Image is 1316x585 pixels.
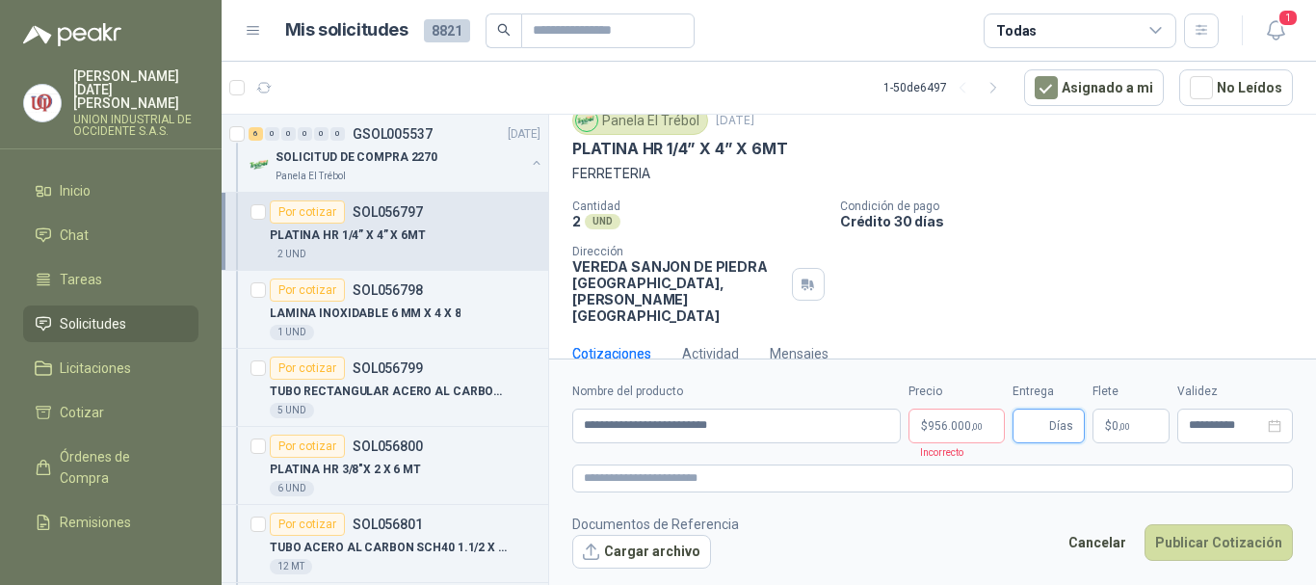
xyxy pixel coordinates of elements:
[270,357,345,380] div: Por cotizar
[572,245,784,258] p: Dirección
[840,213,1308,229] p: Crédito 30 días
[270,226,426,245] p: PLATINA HR 1/4” X 4” X 6MT
[24,85,61,121] img: Company Logo
[222,427,548,505] a: Por cotizarSOL056800PLATINA HR 3/8"X 2 X 6 MT6 UND
[281,127,296,141] div: 0
[353,361,423,375] p: SOL056799
[572,343,651,364] div: Cotizaciones
[572,258,784,324] p: VEREDA SANJON DE PIEDRA [GEOGRAPHIC_DATA] , [PERSON_NAME][GEOGRAPHIC_DATA]
[249,153,272,176] img: Company Logo
[23,261,198,298] a: Tareas
[1092,383,1170,401] label: Flete
[23,217,198,253] a: Chat
[270,200,345,224] div: Por cotizar
[1145,524,1293,561] button: Publicar Cotización
[908,443,963,461] p: Incorrecto
[572,514,739,535] p: Documentos de Referencia
[222,505,548,583] a: Por cotizarSOL056801TUBO ACERO AL CARBON SCH40 1.1/2 X 6 MT12 MT
[572,163,1293,184] p: FERRETERIA
[908,409,1005,443] p: $956.000,00
[572,199,825,213] p: Cantidad
[60,269,102,290] span: Tareas
[572,213,581,229] p: 2
[60,358,131,379] span: Licitaciones
[276,169,346,184] p: Panela El Trébol
[572,535,711,570] button: Cargar archivo
[1092,409,1170,443] p: $ 0,00
[249,122,544,184] a: 6 0 0 0 0 0 GSOL005537[DATE] Company LogoSOLICITUD DE COMPRA 2270Panela El Trébol
[971,421,983,432] span: ,00
[270,279,345,302] div: Por cotizar
[60,225,89,246] span: Chat
[249,127,263,141] div: 6
[883,72,1009,103] div: 1 - 50 de 6497
[270,247,314,262] div: 2 UND
[270,305,461,323] p: LAMINA INOXIDABLE 6 MM X 4 X 8
[298,127,312,141] div: 0
[770,343,829,364] div: Mensajes
[60,446,180,489] span: Órdenes de Compra
[497,23,511,37] span: search
[60,402,104,423] span: Cotizar
[576,110,597,131] img: Company Logo
[1024,69,1164,106] button: Asignado a mi
[1179,69,1293,106] button: No Leídos
[222,193,548,271] a: Por cotizarSOL056797PLATINA HR 1/4” X 4” X 6MT2 UND
[585,214,620,229] div: UND
[353,518,423,531] p: SOL056801
[682,343,739,364] div: Actividad
[23,504,198,541] a: Remisiones
[23,306,198,342] a: Solicitudes
[60,313,126,334] span: Solicitudes
[265,127,279,141] div: 0
[572,383,901,401] label: Nombre del producto
[270,513,345,536] div: Por cotizar
[23,23,121,46] img: Logo peakr
[424,19,470,42] span: 8821
[996,20,1037,41] div: Todas
[572,139,787,159] p: PLATINA HR 1/4” X 4” X 6MT
[270,403,314,418] div: 5 UND
[222,271,548,349] a: Por cotizarSOL056798LAMINA INOXIDABLE 6 MM X 4 X 81 UND
[73,69,198,110] p: [PERSON_NAME][DATE] [PERSON_NAME]
[1049,410,1073,442] span: Días
[1112,420,1130,432] span: 0
[270,539,510,557] p: TUBO ACERO AL CARBON SCH40 1.1/2 X 6 MT
[270,481,314,496] div: 6 UND
[1258,13,1293,48] button: 1
[23,173,198,209] a: Inicio
[908,383,1005,401] label: Precio
[23,394,198,431] a: Cotizar
[285,16,408,44] h1: Mis solicitudes
[1119,421,1130,432] span: ,00
[270,559,312,574] div: 12 MT
[276,148,437,167] p: SOLICITUD DE COMPRA 2270
[330,127,345,141] div: 0
[353,205,423,219] p: SOL056797
[353,439,423,453] p: SOL056800
[1277,9,1299,27] span: 1
[353,127,433,141] p: GSOL005537
[314,127,329,141] div: 0
[1013,383,1085,401] label: Entrega
[60,180,91,201] span: Inicio
[270,435,345,458] div: Por cotizar
[508,125,540,144] p: [DATE]
[222,349,548,427] a: Por cotizarSOL056799TUBO RECTANGULAR ACERO AL CARBON 3” X 1.5 UND
[270,461,421,479] p: PLATINA HR 3/8"X 2 X 6 MT
[353,283,423,297] p: SOL056798
[928,420,983,432] span: 956.000
[1177,383,1293,401] label: Validez
[270,383,510,401] p: TUBO RECTANGULAR ACERO AL CARBON 3” X 1.
[840,199,1308,213] p: Condición de pago
[1058,524,1137,561] button: Cancelar
[23,350,198,386] a: Licitaciones
[716,112,754,130] p: [DATE]
[73,114,198,137] p: UNION INDUSTRIAL DE OCCIDENTE S.A.S.
[23,439,198,496] a: Órdenes de Compra
[572,106,708,135] div: Panela El Trébol
[1105,420,1112,432] span: $
[60,512,131,533] span: Remisiones
[270,325,314,340] div: 1 UND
